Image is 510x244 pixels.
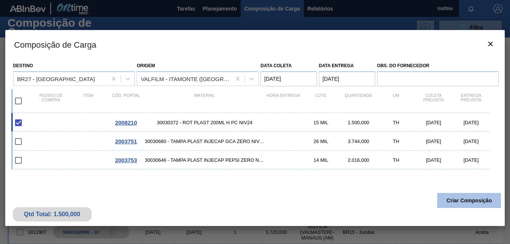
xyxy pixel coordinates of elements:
[107,119,145,126] div: Ir para o Pedido
[452,93,490,109] div: Entrega Prevista
[339,139,377,144] div: 3.744,000
[145,120,265,125] span: 30030372 - ROT PLAST 200ML H PC NIV24
[302,139,339,144] div: 26 MIL
[141,75,232,82] div: VALFILM - ITAMONTE ([GEOGRAPHIC_DATA])
[339,120,377,125] div: 1.500,000
[302,157,339,163] div: 14 MIL
[137,63,155,68] label: Origem
[261,63,292,68] label: Data coleta
[452,139,490,144] div: [DATE]
[70,93,107,109] div: Item
[437,193,501,208] button: Criar Composição
[264,93,302,109] div: Hora Entrega
[115,157,137,163] span: 2003753
[339,157,377,163] div: 2.016,000
[377,93,415,109] div: UM
[18,211,86,218] div: Qtd Total: 1.500,000
[145,139,265,144] span: 30030680 - TAMPA PLAST INJECAP GCA ZERO NIV24
[302,93,339,109] div: Lote
[319,63,354,68] label: Data entrega
[377,139,415,144] div: TH
[145,157,265,163] span: 30030646 - TAMPA PLAST INJECAP PEPSI ZERO NIV24
[145,93,265,109] div: Material
[107,93,145,109] div: Cód. Portal
[107,157,145,163] div: Ir para o Pedido
[415,93,452,109] div: Coleta Prevista
[5,30,505,59] h3: Composição de Carga
[107,138,145,145] div: Ir para o Pedido
[115,119,137,126] span: 2008210
[319,71,375,86] input: dd/mm/yyyy
[13,63,33,68] label: Destino
[377,60,499,71] label: Obs. do Fornecedor
[377,120,415,125] div: TH
[452,120,490,125] div: [DATE]
[415,120,452,125] div: [DATE]
[115,138,137,145] span: 2003751
[302,120,339,125] div: 15 MIL
[339,93,377,109] div: Quantidade
[261,71,317,86] input: dd/mm/yyyy
[452,157,490,163] div: [DATE]
[377,157,415,163] div: TH
[415,157,452,163] div: [DATE]
[17,75,95,82] div: BR27 - [GEOGRAPHIC_DATA]
[32,93,70,109] div: Pedido de compra
[415,139,452,144] div: [DATE]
